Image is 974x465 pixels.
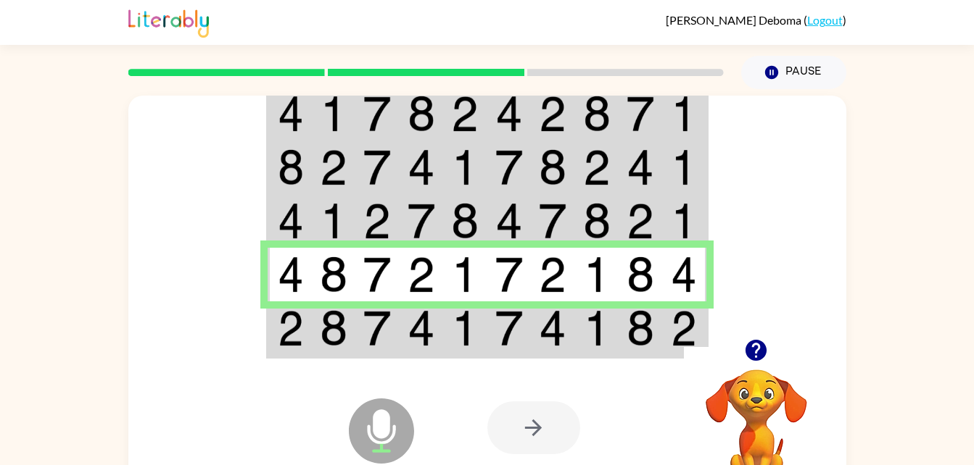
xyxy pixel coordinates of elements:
img: 8 [451,203,479,239]
img: 1 [671,203,697,239]
img: 2 [278,310,304,346]
img: 1 [451,149,479,185]
img: 2 [451,96,479,132]
a: Logout [807,13,843,27]
img: Literably [128,6,209,38]
img: 8 [408,96,435,132]
img: 4 [278,96,304,132]
img: 8 [278,149,304,185]
img: 7 [408,203,435,239]
img: 4 [671,256,697,293]
img: 7 [495,256,523,293]
div: ( ) [666,13,846,27]
img: 7 [627,96,654,132]
img: 7 [363,149,391,185]
img: 8 [320,256,347,293]
img: 4 [408,149,435,185]
img: 8 [627,310,654,346]
img: 1 [320,96,347,132]
img: 1 [320,203,347,239]
img: 8 [627,256,654,293]
img: 1 [583,310,611,346]
img: 4 [278,203,304,239]
img: 2 [539,96,566,132]
img: 1 [451,256,479,293]
img: 2 [408,256,435,293]
img: 1 [583,256,611,293]
img: 4 [539,310,566,346]
img: 2 [363,203,391,239]
img: 4 [408,310,435,346]
img: 1 [671,96,697,132]
img: 1 [451,310,479,346]
span: [PERSON_NAME] Deboma [666,13,804,27]
img: 4 [495,96,523,132]
img: 8 [583,96,611,132]
img: 2 [320,149,347,185]
img: 2 [539,256,566,293]
img: 7 [539,203,566,239]
img: 4 [278,256,304,293]
img: 1 [671,149,697,185]
img: 8 [539,149,566,185]
img: 7 [495,310,523,346]
button: Pause [741,56,846,89]
img: 7 [363,256,391,293]
img: 2 [627,203,654,239]
img: 4 [495,203,523,239]
img: 4 [627,149,654,185]
img: 2 [583,149,611,185]
img: 8 [320,310,347,346]
img: 7 [495,149,523,185]
img: 7 [363,96,391,132]
img: 8 [583,203,611,239]
img: 2 [671,310,697,346]
img: 7 [363,310,391,346]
